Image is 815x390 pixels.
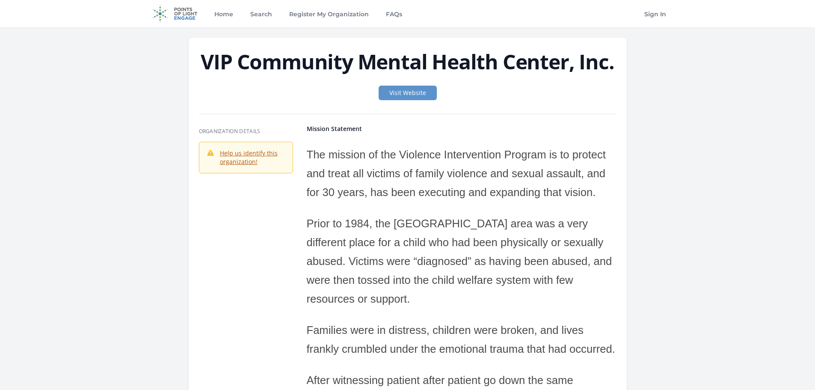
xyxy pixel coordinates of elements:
a: Visit Website [379,86,437,100]
span: Families were in distress, children were broken, and lives frankly crumbled under the emotional t... [307,324,615,355]
h4: Mission Statement [307,125,616,133]
span: The mission of the Violence Intervention Program is to protect and treat all victims of family vi... [307,149,606,198]
a: Help us identify this organization! [220,149,278,166]
span: Prior to 1984, the [GEOGRAPHIC_DATA] area was a very different place for a child who had been phy... [307,217,612,305]
h1: VIP Community Mental Health Center, Inc. [199,51,616,72]
h3: Organization Details [199,128,293,135]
